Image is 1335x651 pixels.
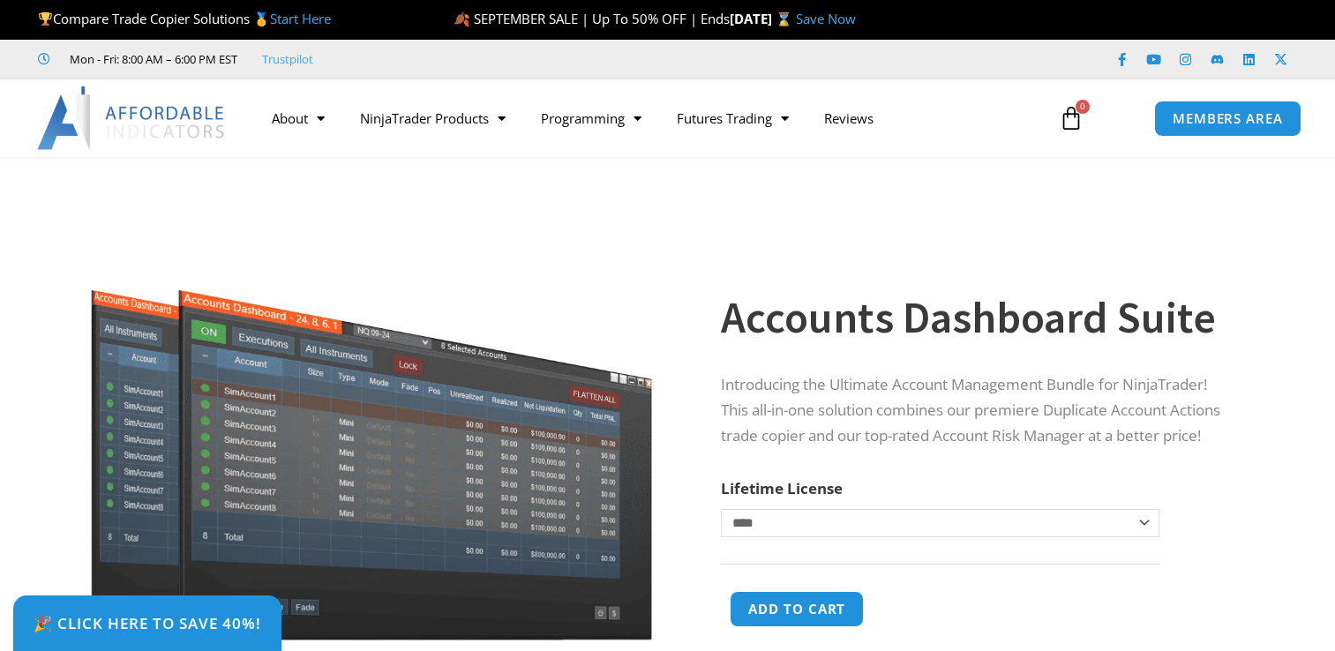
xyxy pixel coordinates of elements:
a: Trustpilot [262,49,313,70]
a: 🎉 Click Here to save 40%! [13,595,281,651]
a: Futures Trading [659,98,806,138]
label: Lifetime License [721,478,843,498]
strong: [DATE] ⌛ [730,10,796,27]
a: Start Here [270,10,331,27]
button: Add to cart [730,591,864,627]
h1: Accounts Dashboard Suite [721,287,1236,348]
span: 🍂 SEPTEMBER SALE | Up To 50% OFF | Ends [454,10,730,27]
img: 🏆 [39,12,52,26]
img: LogoAI | Affordable Indicators – NinjaTrader [37,86,227,150]
a: 0 [1032,93,1110,144]
span: Mon - Fri: 8:00 AM – 6:00 PM EST [65,49,237,70]
a: Programming [523,98,659,138]
span: Compare Trade Copier Solutions 🥇 [38,10,331,27]
span: MEMBERS AREA [1173,112,1283,125]
span: 🎉 Click Here to save 40%! [34,616,261,631]
a: Reviews [806,98,891,138]
a: Save Now [796,10,856,27]
a: MEMBERS AREA [1154,101,1301,137]
p: Introducing the Ultimate Account Management Bundle for NinjaTrader! This all-in-one solution comb... [721,372,1236,449]
nav: Menu [254,98,1042,138]
a: About [254,98,342,138]
span: 0 [1076,100,1090,114]
a: NinjaTrader Products [342,98,523,138]
img: Screenshot 2024-08-26 155710eeeee | Affordable Indicators – NinjaTrader [88,188,656,640]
